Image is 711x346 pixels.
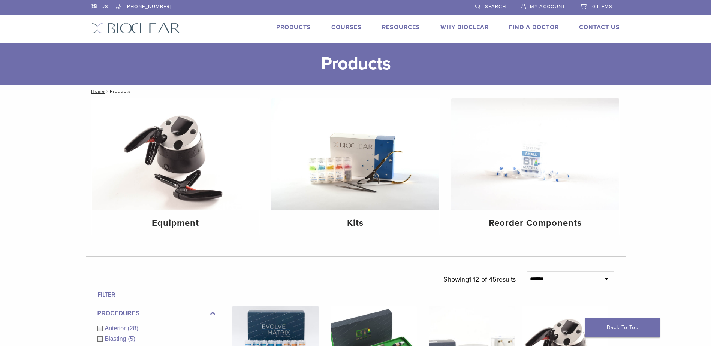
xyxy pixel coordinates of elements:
[105,336,128,342] span: Blasting
[271,98,439,235] a: Kits
[485,4,506,10] span: Search
[91,23,180,34] img: Bioclear
[92,98,260,210] img: Equipment
[277,216,433,230] h4: Kits
[128,325,138,331] span: (28)
[457,216,613,230] h4: Reorder Components
[530,4,565,10] span: My Account
[86,85,626,98] nav: Products
[105,325,128,331] span: Anterior
[92,98,260,235] a: Equipment
[592,4,612,10] span: 0 items
[98,216,254,230] h4: Equipment
[469,275,497,283] span: 1-12 of 45
[382,24,420,31] a: Resources
[440,24,489,31] a: Why Bioclear
[443,271,516,287] p: Showing results
[89,89,105,94] a: Home
[451,98,619,235] a: Reorder Components
[97,290,215,299] h4: Filter
[105,89,110,93] span: /
[276,24,311,31] a: Products
[331,24,362,31] a: Courses
[97,309,215,318] label: Procedures
[579,24,620,31] a: Contact Us
[271,98,439,210] img: Kits
[128,336,135,342] span: (5)
[509,24,559,31] a: Find A Doctor
[585,318,660,337] a: Back To Top
[451,98,619,210] img: Reorder Components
